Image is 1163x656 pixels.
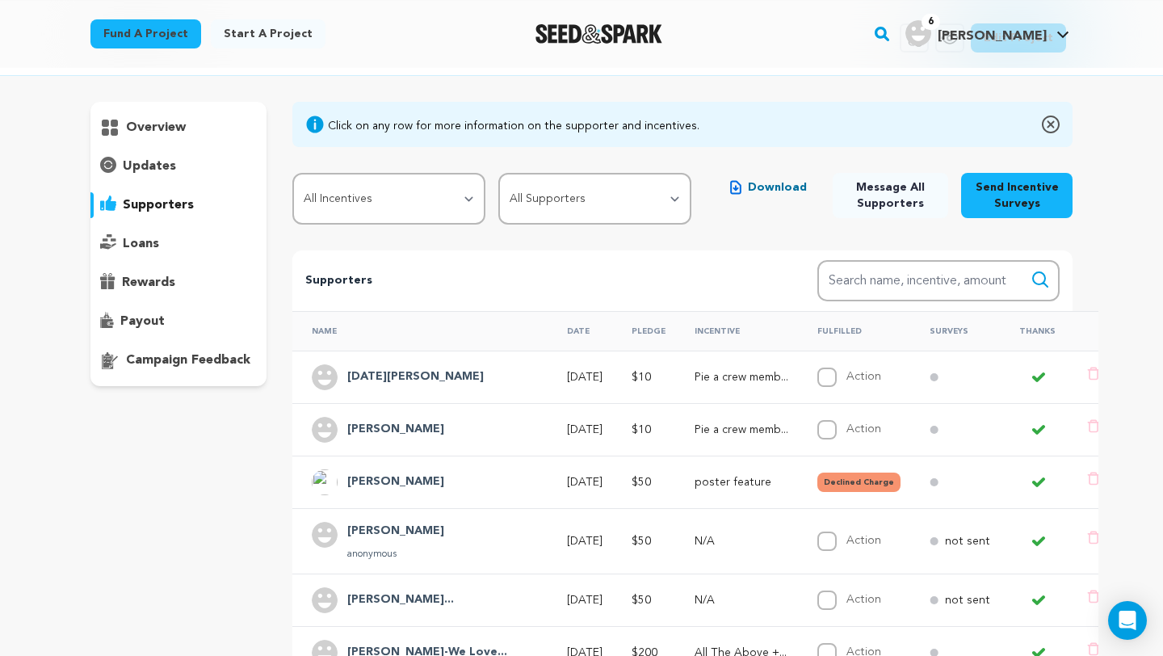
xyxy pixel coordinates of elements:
th: Pledge [612,311,675,351]
div: Click on any row for more information on the supporter and incentives. [328,118,699,134]
th: Thanks [1000,311,1068,351]
div: Open Intercom Messenger [1108,601,1147,640]
h4: Munoz Maria [347,473,444,492]
label: Action [846,371,881,382]
h4: Katrina C [347,522,444,541]
button: payout [90,309,267,334]
img: user.png [312,522,338,548]
p: anonymous [347,548,444,561]
img: ACg8ocKx0vsa0C7cx9y3AEr_YxI6YtOTEdnM6plkbwcsuDm6bmjAIg=s96-c [312,469,338,495]
button: campaign feedback [90,347,267,373]
button: supporters [90,192,267,218]
label: Action [846,594,881,605]
th: Fulfilled [798,311,910,351]
button: loans [90,231,267,257]
label: Action [846,535,881,546]
p: Pie a crew member [695,422,788,438]
p: not sent [945,533,990,549]
span: $10 [632,424,651,435]
p: [DATE] [567,369,602,385]
p: overview [126,118,186,137]
span: 6 [922,14,940,30]
img: user.png [312,364,338,390]
th: Date [548,311,612,351]
p: [DATE] [567,422,602,438]
p: [DATE] [567,592,602,608]
label: Action [846,423,881,435]
a: Start a project [211,19,325,48]
p: loans [123,234,159,254]
button: rewards [90,270,267,296]
span: $50 [632,477,651,488]
p: supporters [123,196,194,215]
p: N/A [695,592,788,608]
span: [PERSON_NAME] [938,30,1047,43]
p: poster feature [695,474,788,490]
button: Declined Charge [817,473,901,492]
p: not sent [945,592,990,608]
p: campaign feedback [126,351,250,370]
p: Supporters [305,271,766,291]
span: $50 [632,595,651,606]
span: Message All Supporters [846,179,936,212]
span: Vanessa L.'s Profile [902,17,1073,51]
span: $10 [632,372,651,383]
img: user.png [312,587,338,613]
button: updates [90,153,267,179]
img: user.png [312,417,338,443]
h4: Jessica Kenny [347,420,444,439]
p: [DATE] [567,533,602,549]
h4: Johanna Blandino [347,591,454,610]
button: Message All Supporters [833,173,949,218]
p: N/A [695,533,788,549]
p: updates [123,157,176,176]
button: overview [90,115,267,141]
img: Seed&Spark Logo Dark Mode [535,24,662,44]
input: Search name, incentive, amount [817,260,1060,301]
span: Download [748,179,807,196]
a: Seed&Spark Homepage [535,24,662,44]
a: Fund a project [90,19,201,48]
p: rewards [122,273,175,292]
a: Vanessa L.'s Profile [902,17,1073,46]
th: Incentive [675,311,798,351]
img: close-o.svg [1042,115,1060,134]
p: [DATE] [567,474,602,490]
p: Pie a crew member [695,369,788,385]
th: Name [292,311,548,351]
p: payout [120,312,165,331]
span: $50 [632,536,651,547]
div: Vanessa L.'s Profile [905,20,1047,46]
th: Surveys [910,311,1000,351]
h4: Lucia Farruggia [347,368,484,387]
button: Send Incentive Surveys [961,173,1073,218]
button: Download [717,173,820,202]
img: user.png [905,20,931,46]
